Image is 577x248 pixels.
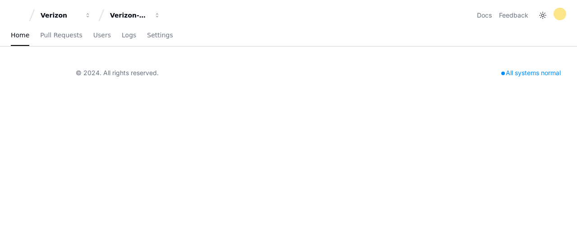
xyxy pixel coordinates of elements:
span: Home [11,32,29,38]
a: Logs [122,25,136,46]
div: All systems normal [496,67,566,79]
button: Verizon-Clarify-Order-Management [106,7,164,23]
a: Pull Requests [40,25,82,46]
span: Pull Requests [40,32,82,38]
div: © 2024. All rights reserved. [76,68,159,77]
a: Users [93,25,111,46]
button: Feedback [499,11,528,20]
div: Verizon-Clarify-Order-Management [110,11,149,20]
a: Settings [147,25,173,46]
span: Settings [147,32,173,38]
button: Verizon [37,7,95,23]
span: Users [93,32,111,38]
a: Docs [477,11,492,20]
div: Verizon [41,11,79,20]
span: Logs [122,32,136,38]
a: Home [11,25,29,46]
